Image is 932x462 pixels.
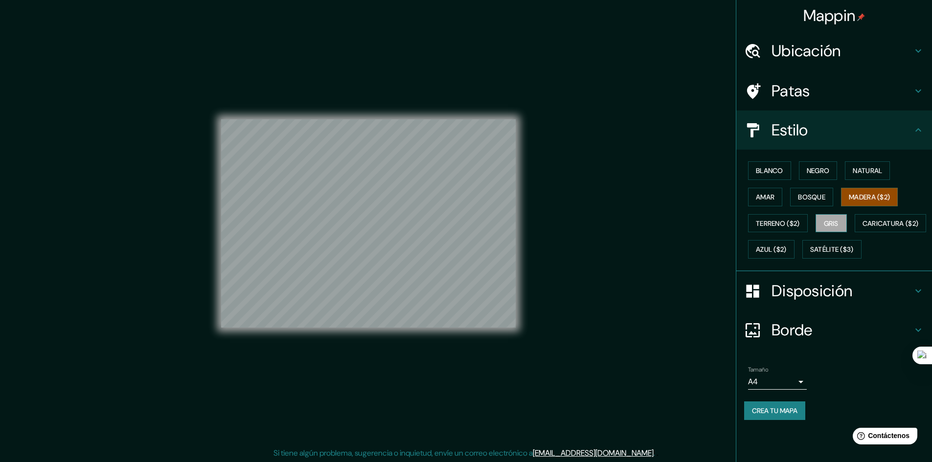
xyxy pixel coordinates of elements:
[744,401,805,420] button: Crea tu mapa
[772,41,841,61] font: Ubicación
[752,406,797,415] font: Crea tu mapa
[855,214,927,233] button: Caricatura ($2)
[748,161,791,180] button: Blanco
[736,71,932,110] div: Patas
[798,193,825,201] font: Bosque
[772,81,810,101] font: Patas
[845,424,921,451] iframe: Lanzador de widgets de ayuda
[756,219,800,228] font: Terreno ($2)
[736,110,932,150] div: Estilo
[863,219,919,228] font: Caricatura ($2)
[657,447,659,458] font: .
[853,166,882,175] font: Natural
[221,119,516,328] canvas: Mapa
[772,120,808,140] font: Estilo
[790,188,833,206] button: Bosque
[273,448,533,458] font: Si tiene algún problema, sugerencia o inquietud, envíe un correo electrónico a
[799,161,838,180] button: Negro
[748,214,808,233] button: Terreno ($2)
[849,193,890,201] font: Madera ($2)
[748,366,768,374] font: Tamaño
[810,245,854,254] font: Satélite ($3)
[736,271,932,310] div: Disposición
[841,188,898,206] button: Madera ($2)
[803,5,856,26] font: Mappin
[772,281,852,301] font: Disposición
[655,447,657,458] font: .
[748,188,782,206] button: Amar
[772,320,813,340] font: Borde
[748,376,758,387] font: A4
[748,374,807,390] div: A4
[845,161,890,180] button: Natural
[736,310,932,350] div: Borde
[736,31,932,70] div: Ubicación
[748,240,795,259] button: Azul ($2)
[756,193,774,201] font: Amar
[857,13,865,21] img: pin-icon.png
[533,448,654,458] a: [EMAIL_ADDRESS][DOMAIN_NAME]
[654,448,655,458] font: .
[807,166,830,175] font: Negro
[756,245,787,254] font: Azul ($2)
[816,214,847,233] button: Gris
[824,219,839,228] font: Gris
[756,166,783,175] font: Blanco
[802,240,862,259] button: Satélite ($3)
